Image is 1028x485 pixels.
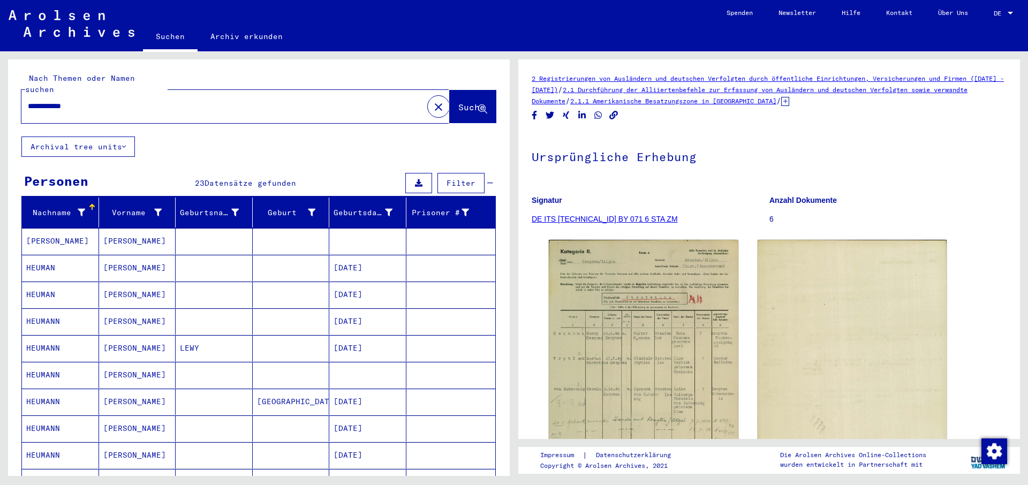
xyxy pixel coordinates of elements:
[180,207,239,218] div: Geburtsname
[769,196,837,204] b: Anzahl Dokumente
[593,109,604,122] button: Share on WhatsApp
[449,90,496,123] button: Suche
[532,215,678,223] a: DE ITS [TECHNICAL_ID] BY 071 6 STA ZM
[22,228,99,254] mat-cell: [PERSON_NAME]
[608,109,619,122] button: Copy link
[21,137,135,157] button: Archival tree units
[994,10,1006,17] span: DE
[176,335,253,361] mat-cell: LEWY
[253,198,330,228] mat-header-cell: Geburt‏
[99,442,176,468] mat-cell: [PERSON_NAME]
[769,214,1007,225] p: 6
[22,442,99,468] mat-cell: HEUMANN
[99,389,176,415] mat-cell: [PERSON_NAME]
[103,204,176,221] div: Vorname
[329,415,406,442] mat-cell: [DATE]
[329,282,406,308] mat-cell: [DATE]
[24,171,88,191] div: Personen
[532,196,562,204] b: Signatur
[329,308,406,335] mat-cell: [DATE]
[411,204,483,221] div: Prisoner #
[577,109,588,122] button: Share on LinkedIn
[329,198,406,228] mat-header-cell: Geburtsdatum
[176,198,253,228] mat-header-cell: Geburtsname
[180,204,252,221] div: Geburtsname
[780,450,926,460] p: Die Arolsen Archives Online-Collections
[257,207,316,218] div: Geburt‏
[540,450,684,461] div: |
[780,460,926,469] p: wurden entwickelt in Partnerschaft mit
[545,109,556,122] button: Share on Twitter
[447,178,475,188] span: Filter
[26,207,85,218] div: Nachname
[334,204,406,221] div: Geburtsdatum
[22,308,99,335] mat-cell: HEUMANN
[532,74,1004,94] a: 2 Registrierungen von Ausländern und deutschen Verfolgten durch öffentliche Einrichtungen, Versic...
[22,198,99,228] mat-header-cell: Nachname
[99,415,176,442] mat-cell: [PERSON_NAME]
[329,335,406,361] mat-cell: [DATE]
[22,282,99,308] mat-cell: HEUMAN
[99,308,176,335] mat-cell: [PERSON_NAME]
[981,438,1007,464] img: Zustimmung ändern
[561,109,572,122] button: Share on Xing
[22,362,99,388] mat-cell: HEUMANN
[99,228,176,254] mat-cell: [PERSON_NAME]
[198,24,296,49] a: Archiv erkunden
[532,132,1007,179] h1: Ursprüngliche Erhebung
[22,389,99,415] mat-cell: HEUMANN
[195,178,205,188] span: 23
[99,198,176,228] mat-header-cell: Vorname
[253,389,330,415] mat-cell: [GEOGRAPHIC_DATA]
[329,442,406,468] mat-cell: [DATE]
[587,450,684,461] a: Datenschutzerklärung
[329,255,406,281] mat-cell: [DATE]
[99,335,176,361] mat-cell: [PERSON_NAME]
[99,282,176,308] mat-cell: [PERSON_NAME]
[540,450,583,461] a: Impressum
[565,96,570,105] span: /
[9,10,134,37] img: Arolsen_neg.svg
[969,446,1009,473] img: yv_logo.png
[437,173,485,193] button: Filter
[981,438,1007,464] div: Zustimmung ändern
[540,461,684,471] p: Copyright © Arolsen Archives, 2021
[776,96,781,105] span: /
[257,204,329,221] div: Geburt‏
[529,109,540,122] button: Share on Facebook
[532,86,967,105] a: 2.1 Durchführung der Alliiertenbefehle zur Erfassung von Ausländern und deutschen Verfolgten sowi...
[432,101,445,113] mat-icon: close
[428,96,449,117] button: Clear
[334,207,392,218] div: Geburtsdatum
[22,255,99,281] mat-cell: HEUMAN
[411,207,470,218] div: Prisoner #
[22,335,99,361] mat-cell: HEUMANN
[558,85,563,94] span: /
[458,102,485,112] span: Suche
[205,178,296,188] span: Datensätze gefunden
[25,73,135,94] mat-label: Nach Themen oder Namen suchen
[99,362,176,388] mat-cell: [PERSON_NAME]
[99,255,176,281] mat-cell: [PERSON_NAME]
[143,24,198,51] a: Suchen
[329,389,406,415] mat-cell: [DATE]
[406,198,496,228] mat-header-cell: Prisoner #
[26,204,99,221] div: Nachname
[570,97,776,105] a: 2.1.1 Amerikanische Besatzungszone in [GEOGRAPHIC_DATA]
[22,415,99,442] mat-cell: HEUMANN
[103,207,162,218] div: Vorname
